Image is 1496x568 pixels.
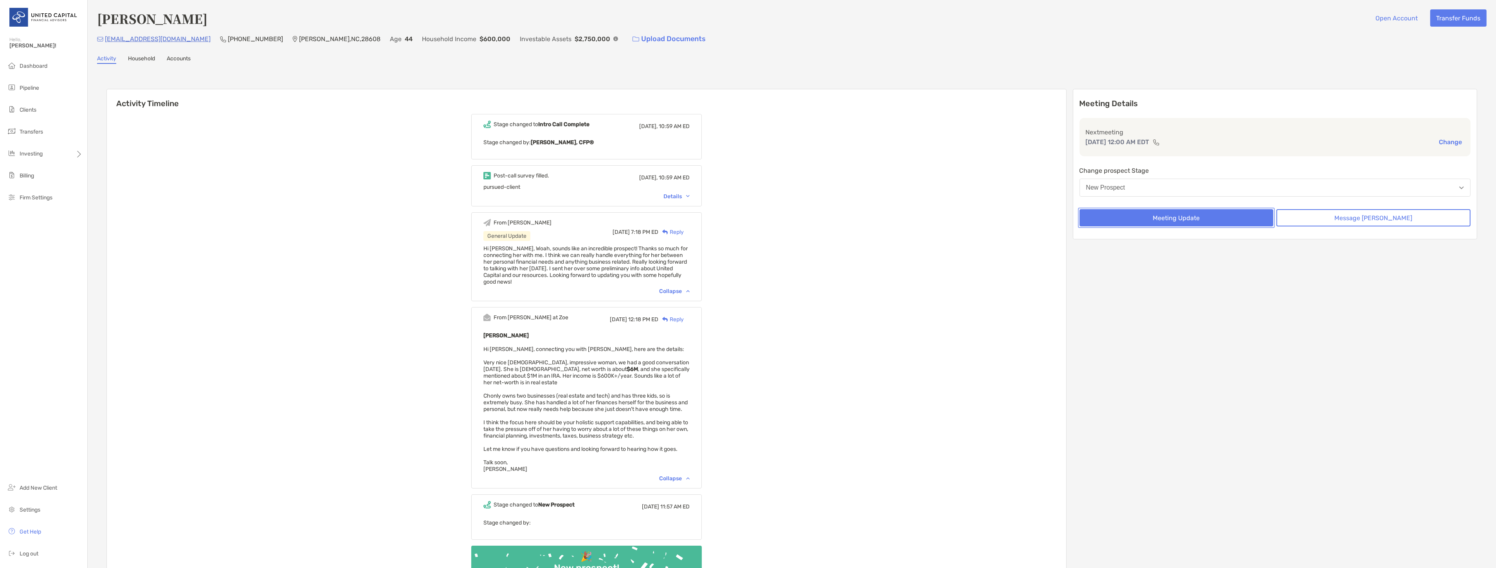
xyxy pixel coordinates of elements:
[167,55,191,64] a: Accounts
[299,34,380,44] p: [PERSON_NAME] , NC , 28608
[483,172,491,179] img: Event icon
[9,3,78,31] img: United Capital Logo
[107,89,1066,108] h6: Activity Timeline
[1080,179,1471,197] button: New Prospect
[20,128,43,135] span: Transfers
[494,121,589,128] div: Stage changed to
[483,231,530,241] div: General Update
[483,332,529,339] b: [PERSON_NAME]
[7,105,16,114] img: clients icon
[662,230,668,235] img: Reply icon
[659,288,690,295] div: Collapse
[20,172,34,179] span: Billing
[7,192,16,202] img: firm-settings icon
[1086,137,1150,147] p: [DATE] 12:00 AM EDT
[494,314,568,321] div: From [PERSON_NAME] at Zoe
[1370,9,1424,27] button: Open Account
[633,36,639,42] img: button icon
[20,485,57,491] span: Add New Client
[7,127,16,136] img: transfers icon
[494,501,575,508] div: Stage changed to
[538,121,589,128] b: Intro Call Complete
[1080,209,1274,226] button: Meeting Update
[628,316,658,323] span: 12:18 PM ED
[658,228,684,236] div: Reply
[97,9,207,27] h4: [PERSON_NAME]
[613,36,618,41] img: Info Icon
[494,219,552,226] div: From [PERSON_NAME]
[292,36,297,42] img: Location Icon
[1437,138,1464,146] button: Change
[613,229,630,235] span: [DATE]
[20,528,41,535] span: Get Help
[483,346,690,472] span: Hi [PERSON_NAME], connecting you with [PERSON_NAME], here are the details: Very nice [DEMOGRAPHIC...
[97,55,116,64] a: Activity
[483,501,491,508] img: Event icon
[105,34,211,44] p: [EMAIL_ADDRESS][DOMAIN_NAME]
[577,551,595,563] div: 🎉
[639,174,658,181] span: [DATE],
[20,550,38,557] span: Log out
[658,315,684,324] div: Reply
[483,184,520,190] span: pursued-client
[7,170,16,180] img: billing icon
[20,194,52,201] span: Firm Settings
[627,31,711,47] a: Upload Documents
[686,195,690,197] img: Chevron icon
[663,193,690,200] div: Details
[9,42,83,49] span: [PERSON_NAME]!
[1086,184,1125,191] div: New Prospect
[7,61,16,70] img: dashboard icon
[20,506,40,513] span: Settings
[575,34,610,44] p: $2,750,000
[20,150,43,157] span: Investing
[627,366,638,373] strong: $6M
[1459,186,1464,189] img: Open dropdown arrow
[642,503,659,510] span: [DATE]
[662,317,668,322] img: Reply icon
[483,121,491,128] img: Event icon
[422,34,476,44] p: Household Income
[220,36,226,42] img: Phone Icon
[660,503,690,510] span: 11:57 AM ED
[1080,166,1471,175] p: Change prospect Stage
[128,55,155,64] a: Household
[479,34,510,44] p: $600,000
[659,475,690,482] div: Collapse
[483,314,491,321] img: Event icon
[531,139,594,146] b: [PERSON_NAME], CFP®
[7,148,16,158] img: investing icon
[1080,99,1471,109] p: Meeting Details
[405,34,413,44] p: 44
[538,501,575,508] b: New Prospect
[659,123,690,130] span: 10:59 AM ED
[483,219,491,226] img: Event icon
[20,107,36,113] span: Clients
[390,34,402,44] p: Age
[686,290,690,292] img: Chevron icon
[610,316,627,323] span: [DATE]
[494,172,549,179] div: Post-call survey filled.
[7,505,16,514] img: settings icon
[20,85,39,91] span: Pipeline
[639,123,658,130] span: [DATE],
[483,245,688,285] span: Hi [PERSON_NAME], Woah, sounds like an incredible prospect! Thanks so much for connecting her wit...
[483,137,690,147] p: Stage changed by:
[7,526,16,536] img: get-help icon
[1430,9,1487,27] button: Transfer Funds
[20,63,47,69] span: Dashboard
[631,229,658,235] span: 7:18 PM ED
[1276,209,1471,226] button: Message [PERSON_NAME]
[7,483,16,492] img: add_new_client icon
[7,83,16,92] img: pipeline icon
[228,34,283,44] p: [PHONE_NUMBER]
[7,548,16,558] img: logout icon
[1153,139,1160,145] img: communication type
[686,477,690,479] img: Chevron icon
[520,34,571,44] p: Investable Assets
[1086,127,1465,137] p: Next meeting
[97,37,103,42] img: Email Icon
[483,518,690,528] p: Stage changed by:
[659,174,690,181] span: 10:59 AM ED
